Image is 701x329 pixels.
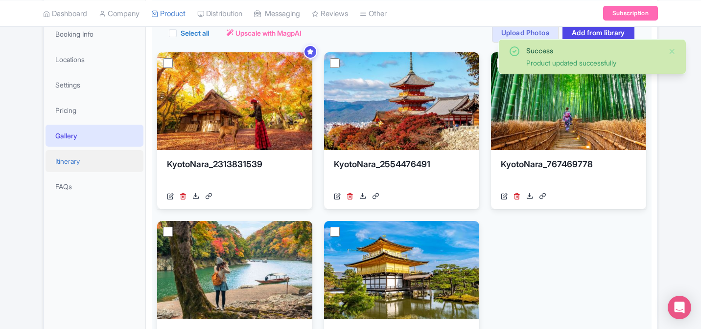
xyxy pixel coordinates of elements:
[562,23,634,43] a: Add from library
[526,58,660,68] div: Product updated successfully
[46,99,143,121] a: Pricing
[501,158,636,187] div: KyotoNara_767469778
[46,125,143,147] a: Gallery
[227,28,302,38] a: Upscale with MagpAI
[46,74,143,96] a: Settings
[668,45,676,57] button: Close
[46,48,143,70] a: Locations
[334,158,469,187] div: KyotoNara_2554476491
[46,175,143,197] a: FAQs
[46,150,143,172] a: Itinerary
[526,45,660,56] div: Success
[668,296,691,319] div: Open Intercom Messenger
[167,158,303,187] div: KyotoNara_2313831539
[492,23,559,43] a: Upload Photos
[603,6,658,21] a: Subscription
[181,28,209,38] label: Select all
[46,23,143,45] a: Booking Info
[235,28,302,38] span: Upscale with MagpAI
